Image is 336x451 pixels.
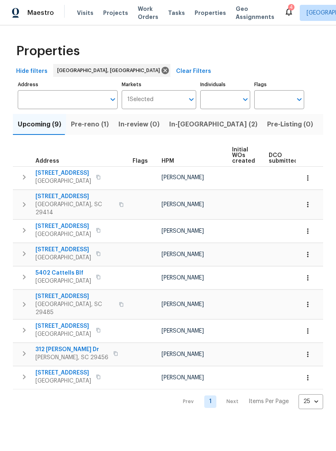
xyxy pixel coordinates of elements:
[133,158,148,164] span: Flags
[35,269,91,277] span: 5402 Cattells Blf
[35,158,59,164] span: Address
[35,246,91,254] span: [STREET_ADDRESS]
[162,275,204,281] span: [PERSON_NAME]
[35,369,91,377] span: [STREET_ADDRESS]
[35,292,114,300] span: [STREET_ADDRESS]
[162,375,204,381] span: [PERSON_NAME]
[16,66,48,77] span: Hide filters
[186,94,197,105] button: Open
[18,119,61,130] span: Upcoming (9)
[267,119,313,130] span: Pre-Listing (0)
[138,5,158,21] span: Work Orders
[299,391,323,412] div: 25
[254,82,304,87] label: Flags
[71,119,109,130] span: Pre-reno (1)
[162,175,204,180] span: [PERSON_NAME]
[35,230,91,238] span: [GEOGRAPHIC_DATA]
[176,66,211,77] span: Clear Filters
[173,64,214,79] button: Clear Filters
[162,352,204,357] span: [PERSON_NAME]
[18,82,118,87] label: Address
[232,147,255,164] span: Initial WOs created
[35,277,91,285] span: [GEOGRAPHIC_DATA]
[35,354,108,362] span: [PERSON_NAME], SC 29456
[16,47,80,55] span: Properties
[169,119,257,130] span: In-[GEOGRAPHIC_DATA] (2)
[204,395,216,408] a: Goto page 1
[35,300,114,317] span: [GEOGRAPHIC_DATA], SC 29485
[249,397,289,405] p: Items Per Page
[107,94,118,105] button: Open
[35,201,114,217] span: [GEOGRAPHIC_DATA], SC 29414
[127,96,153,103] span: 1 Selected
[35,377,91,385] span: [GEOGRAPHIC_DATA]
[122,82,197,87] label: Markets
[103,9,128,17] span: Projects
[35,192,114,201] span: [STREET_ADDRESS]
[77,9,93,17] span: Visits
[35,254,91,262] span: [GEOGRAPHIC_DATA]
[175,394,323,409] nav: Pagination Navigation
[53,64,170,77] div: [GEOGRAPHIC_DATA], [GEOGRAPHIC_DATA]
[162,302,204,307] span: [PERSON_NAME]
[294,94,305,105] button: Open
[269,153,298,164] span: DCO submitted
[200,82,250,87] label: Individuals
[35,330,91,338] span: [GEOGRAPHIC_DATA]
[35,345,108,354] span: 312 [PERSON_NAME] Dr
[57,66,163,74] span: [GEOGRAPHIC_DATA], [GEOGRAPHIC_DATA]
[162,252,204,257] span: [PERSON_NAME]
[35,222,91,230] span: [STREET_ADDRESS]
[236,5,274,21] span: Geo Assignments
[118,119,160,130] span: In-review (0)
[35,169,91,177] span: [STREET_ADDRESS]
[290,3,293,11] div: 4
[35,322,91,330] span: [STREET_ADDRESS]
[168,10,185,16] span: Tasks
[162,158,174,164] span: HPM
[162,328,204,334] span: [PERSON_NAME]
[13,64,51,79] button: Hide filters
[35,177,91,185] span: [GEOGRAPHIC_DATA]
[27,9,54,17] span: Maestro
[240,94,251,105] button: Open
[195,9,226,17] span: Properties
[162,202,204,207] span: [PERSON_NAME]
[162,228,204,234] span: [PERSON_NAME]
